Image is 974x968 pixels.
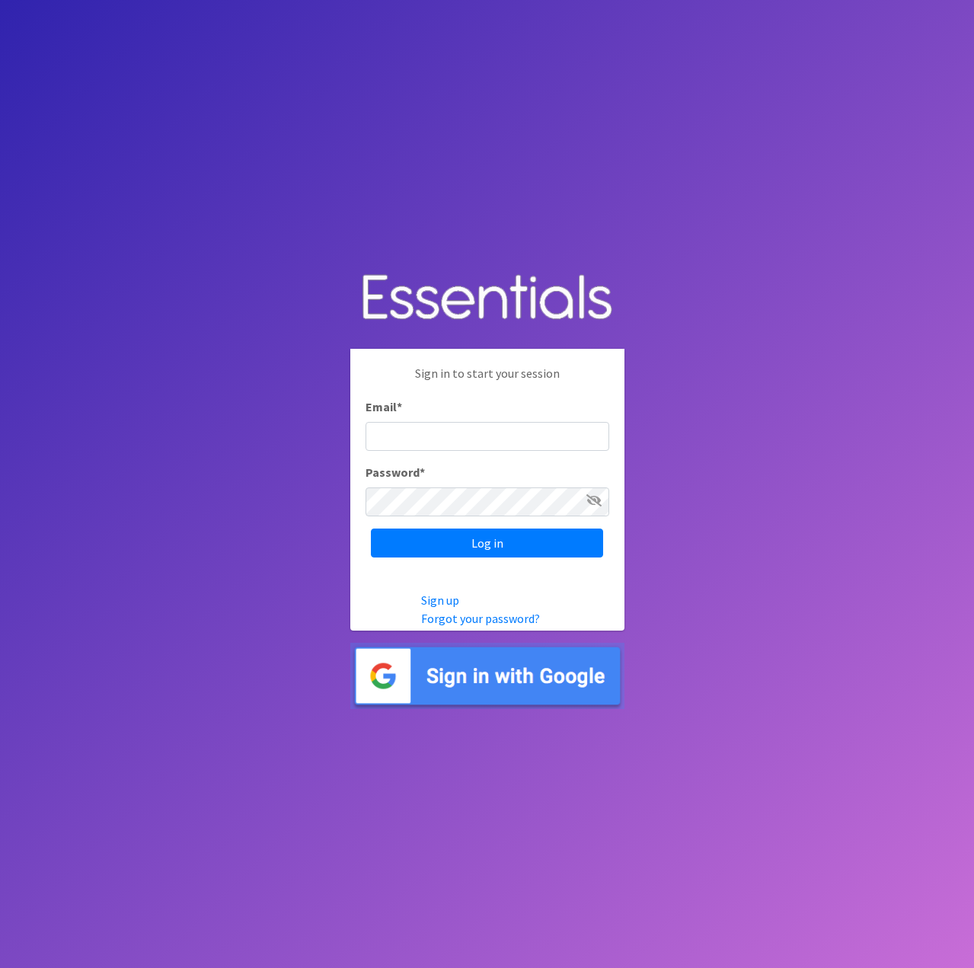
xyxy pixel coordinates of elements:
[421,593,459,608] a: Sign up
[397,399,402,414] abbr: required
[420,465,425,480] abbr: required
[350,259,624,337] img: Human Essentials
[366,463,425,481] label: Password
[421,611,540,626] a: Forgot your password?
[366,398,402,416] label: Email
[371,529,603,557] input: Log in
[366,364,609,398] p: Sign in to start your session
[350,643,624,709] img: Sign in with Google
